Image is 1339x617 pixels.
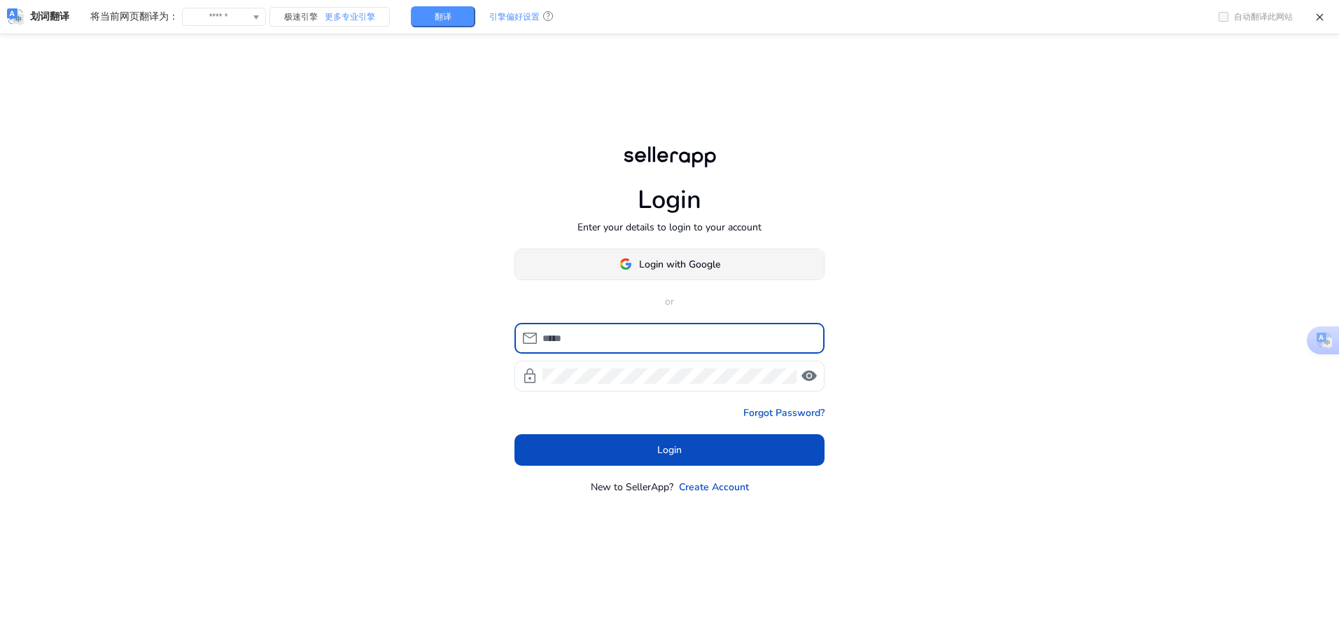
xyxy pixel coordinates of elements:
[514,294,825,309] p: or
[521,368,538,384] span: lock
[639,257,720,272] span: Login with Google
[514,434,825,466] button: Login
[619,258,632,270] img: google-logo.svg
[679,480,749,494] a: Create Account
[657,443,682,457] span: Login
[743,405,825,420] a: Forgot Password?
[638,185,701,215] h1: Login
[591,480,673,494] p: New to SellerApp?
[514,249,825,280] button: Login with Google
[577,220,762,235] p: Enter your details to login to your account
[801,368,818,384] span: visibility
[521,330,538,347] span: mail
